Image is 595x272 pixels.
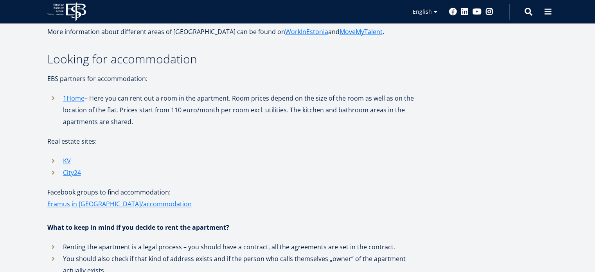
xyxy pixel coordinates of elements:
li: – Here you can rent out a room in the apartment. Room prices depend on the size of the room as we... [47,92,419,128]
p: EBS partners for accommodation: [47,73,419,85]
a: 1Home [63,92,84,104]
a: WorkInEstonia [285,26,328,38]
p: Facebook groups to find accommodation: [47,186,419,210]
strong: What to keep in mind if you decide to rent the apartment? [47,223,229,232]
a: Linkedin [461,8,469,16]
a: City24 [63,167,81,178]
a: in [GEOGRAPHIC_DATA]/accommodation [72,198,192,210]
p: Real estate sites: [47,135,419,147]
a: Instagram [485,8,493,16]
li: Renting the apartment is a legal process – you should have a contract, all the agreements are set... [47,241,419,253]
a: KV [63,155,71,167]
a: MoveMyTalent [340,26,383,38]
p: More information about different areas of [GEOGRAPHIC_DATA] can be found on and . [47,26,419,38]
a: Facebook [449,8,457,16]
a: Eramus [47,198,70,210]
a: Youtube [473,8,482,16]
h3: Looking for accommodation [47,53,419,65]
